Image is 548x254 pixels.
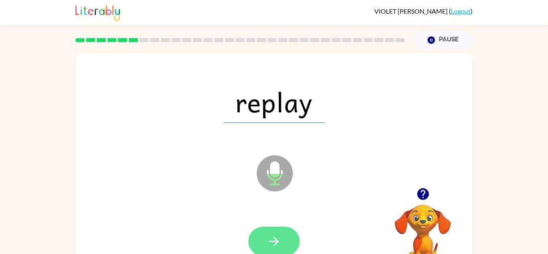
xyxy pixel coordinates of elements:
[414,31,473,49] button: Pause
[374,7,449,15] span: VIOLET [PERSON_NAME]
[374,7,473,15] div: ( )
[75,3,120,21] img: Literably
[451,7,471,15] a: Logout
[223,81,325,123] span: replay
